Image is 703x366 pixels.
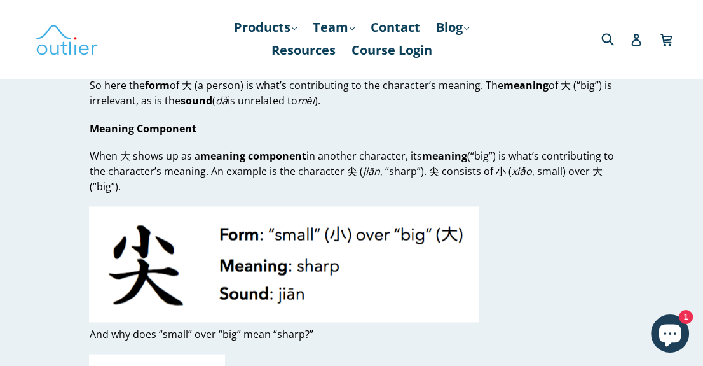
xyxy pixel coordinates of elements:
[430,16,475,39] a: Blog
[421,149,467,163] strong: meaning
[89,326,613,341] p: And why does “small” over “big” mean “sharp?”
[511,164,531,178] em: xiǎo
[598,25,633,52] input: Search
[180,94,212,108] strong: sound
[215,94,227,108] em: dà
[306,16,361,39] a: Team
[265,39,342,62] a: Resources
[228,16,303,39] a: Products
[503,78,548,92] strong: meaning
[364,16,427,39] a: Contact
[35,20,99,57] img: Outlier Linguistics
[297,94,315,108] em: měi
[647,314,693,356] inbox-online-store-chat: Shopify online store chat
[89,206,479,322] img: jian
[200,149,306,163] strong: meaning component
[89,122,196,136] strong: Meaning Component
[345,39,439,62] a: Course Login
[89,148,613,194] p: When 大 shows up as a in another character, its (“big”) is what’s contributing to the character’s ...
[144,78,169,92] strong: form
[362,164,379,178] em: jiān
[89,78,613,108] p: So here the of 大 (a person) is what’s contributing to the character’s meaning. The of 大 (“big”) i...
